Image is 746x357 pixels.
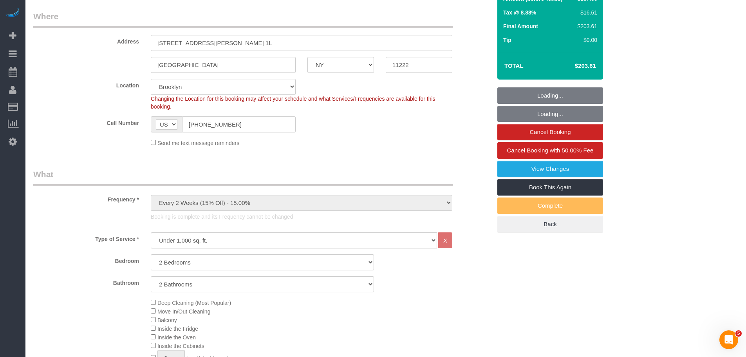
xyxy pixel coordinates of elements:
[507,147,594,154] span: Cancel Booking with 50.00% Fee
[151,213,452,221] p: Booking is complete and its Frequency cannot be changed
[27,193,145,203] label: Frequency *
[157,308,210,315] span: Move In/Out Cleaning
[27,254,145,265] label: Bedroom
[157,326,198,332] span: Inside the Fridge
[151,96,435,110] span: Changing the Location for this booking may affect your schedule and what Services/Frequencies are...
[33,169,453,186] legend: What
[157,300,231,306] span: Deep Cleaning (Most Popular)
[735,330,742,337] span: 5
[551,63,596,69] h4: $203.61
[497,161,603,177] a: View Changes
[27,35,145,45] label: Address
[719,330,738,349] iframe: Intercom live chat
[157,140,239,146] span: Send me text message reminders
[151,57,296,73] input: City
[182,116,296,132] input: Cell Number
[497,179,603,196] a: Book This Again
[386,57,452,73] input: Zip Code
[574,36,597,44] div: $0.00
[27,116,145,127] label: Cell Number
[27,232,145,243] label: Type of Service *
[574,9,597,16] div: $16.61
[497,124,603,140] a: Cancel Booking
[27,79,145,89] label: Location
[5,8,20,19] img: Automaid Logo
[27,276,145,287] label: Bathroom
[157,334,196,341] span: Inside the Oven
[497,142,603,159] a: Cancel Booking with 50.00% Fee
[503,36,511,44] label: Tip
[157,317,177,323] span: Balcony
[497,216,603,232] a: Back
[504,62,524,69] strong: Total
[574,22,597,30] div: $203.61
[503,9,536,16] label: Tax @ 8.88%
[157,343,204,349] span: Inside the Cabinets
[503,22,538,30] label: Final Amount
[33,11,453,28] legend: Where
